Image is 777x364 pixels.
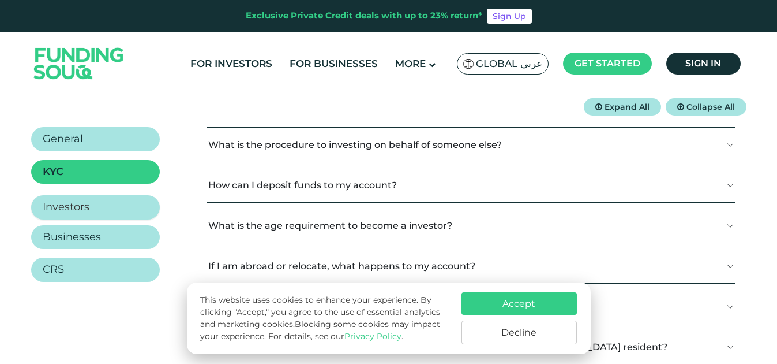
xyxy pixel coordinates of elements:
a: Businesses [31,225,160,250]
span: Global عربي [476,57,542,70]
h2: General [43,133,83,146]
img: Logo [22,34,136,92]
img: SA Flag [463,59,474,69]
div: Exclusive Private Credit deals with up to 23% return* [246,9,482,23]
a: Sign Up [487,9,532,24]
a: Sign in [666,53,741,75]
span: Expand All [605,102,650,112]
h2: CRS [43,263,64,276]
a: KYC [31,160,160,184]
button: How can I deposit funds to my account? [207,168,735,202]
a: Privacy Policy [344,331,401,341]
h2: Investors [43,201,89,214]
a: For Businesses [287,54,381,73]
button: Expand All [584,98,661,116]
span: For details, see our . [268,331,403,341]
a: General [31,127,160,151]
h2: KYC [43,166,63,179]
a: For Investors [187,54,275,73]
span: Sign in [685,58,721,69]
span: More [395,58,426,69]
h2: Businesses [43,231,101,244]
button: Collapse All [666,98,746,116]
a: CRS [31,258,160,282]
span: Blocking some cookies may impact your experience. [200,319,440,341]
span: Get started [575,58,640,69]
a: Investors [31,195,160,220]
button: What is the age requirement to become a investor? [207,209,735,243]
p: This website uses cookies to enhance your experience. By clicking "Accept," you agree to the use ... [200,294,449,343]
button: Decline [461,321,577,344]
button: If I am abroad or relocate, what happens to my account? [207,249,735,283]
span: Collapse All [686,102,735,112]
button: Accept [461,292,577,315]
button: What is the procedure to investing on behalf of someone else? [207,128,735,162]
